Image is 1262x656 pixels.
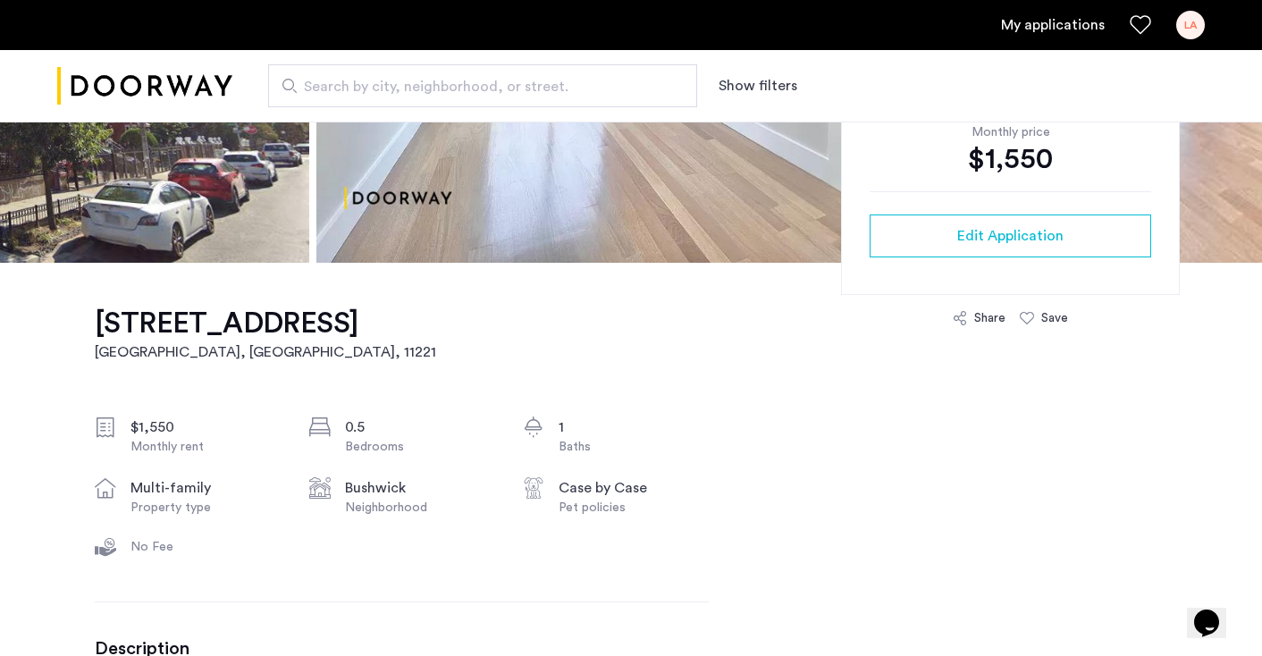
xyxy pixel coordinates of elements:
[345,416,495,438] div: 0.5
[130,499,281,517] div: Property type
[304,76,647,97] span: Search by city, neighborhood, or street.
[870,214,1151,257] button: button
[559,499,709,517] div: Pet policies
[345,499,495,517] div: Neighborhood
[345,477,495,499] div: Bushwick
[1176,11,1205,39] div: LA
[1001,14,1105,36] a: My application
[345,438,495,456] div: Bedrooms
[1187,585,1244,638] iframe: chat widget
[130,538,281,556] div: No Fee
[130,477,281,499] div: multi-family
[130,438,281,456] div: Monthly rent
[559,438,709,456] div: Baths
[268,64,697,107] input: Apartment Search
[57,53,232,120] img: logo
[559,477,709,499] div: Case by Case
[95,306,436,341] h1: [STREET_ADDRESS]
[95,341,436,363] h2: [GEOGRAPHIC_DATA], [GEOGRAPHIC_DATA] , 11221
[57,53,232,120] a: Cazamio logo
[974,309,1005,327] div: Share
[1041,309,1068,327] div: Save
[870,141,1151,177] div: $1,550
[870,123,1151,141] div: Monthly price
[130,416,281,438] div: $1,550
[1130,14,1151,36] a: Favorites
[957,225,1064,247] span: Edit Application
[719,75,797,97] button: Show or hide filters
[95,306,436,363] a: [STREET_ADDRESS][GEOGRAPHIC_DATA], [GEOGRAPHIC_DATA], 11221
[559,416,709,438] div: 1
